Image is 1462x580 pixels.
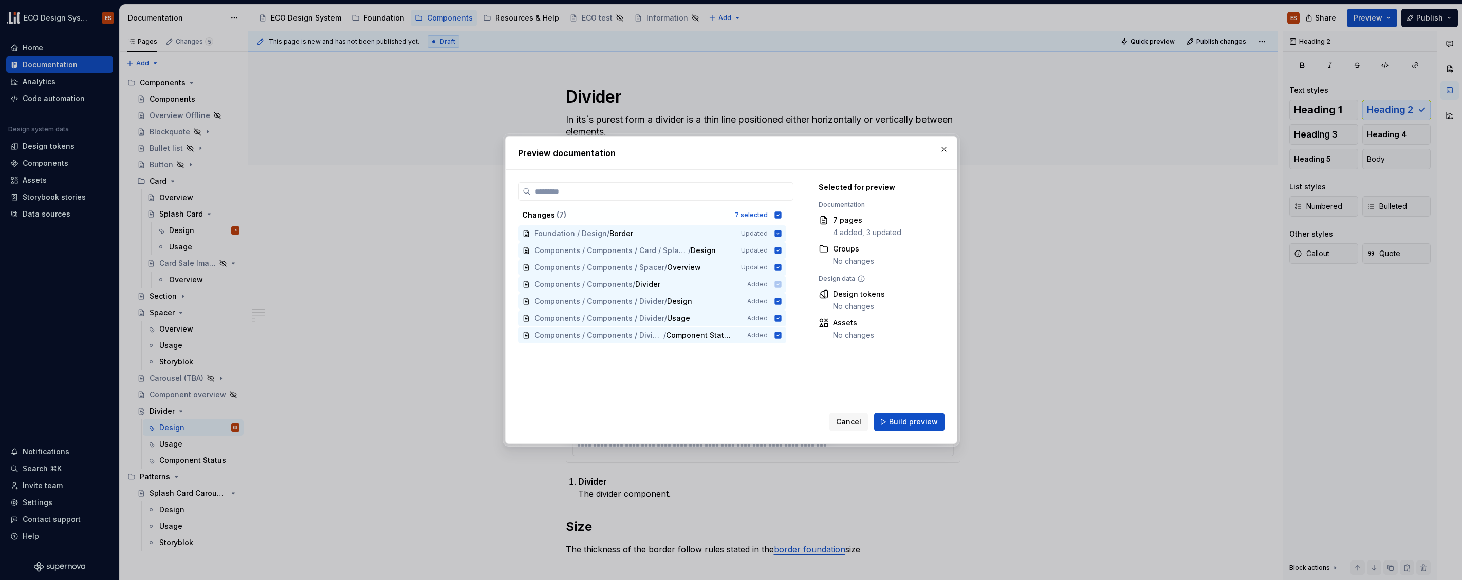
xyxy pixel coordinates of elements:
[534,313,664,323] span: Components / Components / Divider
[833,227,901,238] div: 4 added, 3 updated
[534,262,664,273] span: Components / Components / Spacer
[534,245,688,256] span: Components / Components / Card / Splash Card
[557,210,566,219] span: ( 7 )
[889,417,938,427] span: Build preview
[747,314,768,322] span: Added
[833,330,874,340] div: No changes
[667,296,692,306] span: Design
[667,313,690,323] span: Usage
[518,147,945,159] h2: Preview documentation
[667,262,701,273] span: Overview
[666,330,732,340] span: Component Status
[833,256,874,266] div: No changes
[534,228,607,239] span: Foundation / Design
[664,262,667,273] span: /
[833,215,901,225] div: 7 pages
[691,245,716,256] span: Design
[741,246,768,255] span: Updated
[819,201,939,209] div: Documentation
[664,296,667,306] span: /
[874,413,945,431] button: Build preview
[663,330,666,340] span: /
[747,331,768,339] span: Added
[833,244,874,254] div: Groups
[534,330,664,340] span: Components / Components / Divider
[609,228,633,239] span: Border
[688,245,691,256] span: /
[607,228,609,239] span: /
[735,211,768,219] div: 7 selected
[833,289,885,299] div: Design tokens
[829,413,868,431] button: Cancel
[664,313,667,323] span: /
[522,210,729,220] div: Changes
[836,417,861,427] span: Cancel
[741,229,768,238] span: Updated
[741,263,768,272] span: Updated
[819,182,939,192] div: Selected for preview
[534,296,664,306] span: Components / Components / Divider
[833,318,874,328] div: Assets
[747,297,768,305] span: Added
[833,301,885,312] div: No changes
[819,275,939,283] div: Design data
